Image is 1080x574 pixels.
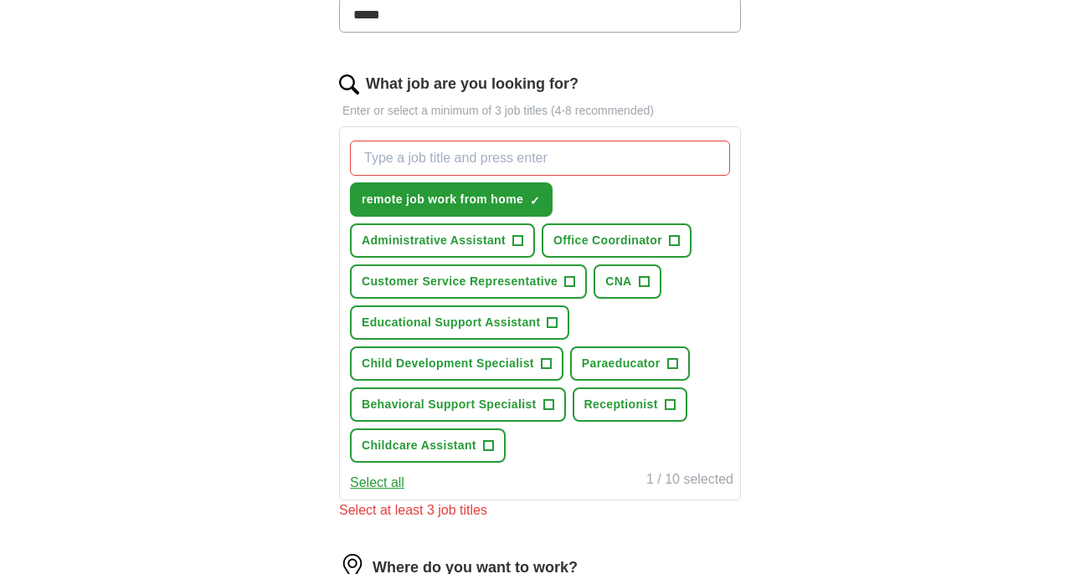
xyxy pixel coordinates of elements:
button: Paraeducator [570,346,690,381]
div: 1 / 10 selected [646,469,733,493]
label: What job are you looking for? [366,73,579,95]
img: search.png [339,74,359,95]
button: Administrative Assistant [350,223,535,258]
button: Office Coordinator [542,223,692,258]
span: Child Development Specialist [362,355,534,372]
button: Customer Service Representative [350,264,587,299]
button: Educational Support Assistant [350,305,569,340]
span: CNA [605,273,631,290]
span: Behavioral Support Specialist [362,396,537,413]
input: Type a job title and press enter [350,141,730,176]
button: Behavioral Support Specialist [350,387,566,422]
button: Childcare Assistant [350,428,506,463]
span: Office Coordinator [553,232,662,249]
span: remote job work from home [362,191,523,208]
button: remote job work from home✓ [350,182,553,217]
button: Select all [350,473,404,493]
span: Childcare Assistant [362,437,476,454]
span: Receptionist [584,396,658,413]
span: ✓ [530,194,540,208]
button: Child Development Specialist [350,346,563,381]
span: Customer Service Representative [362,273,558,290]
div: Select at least 3 job titles [339,500,741,520]
button: Receptionist [573,387,687,422]
p: Enter or select a minimum of 3 job titles (4-8 recommended) [339,102,741,120]
span: Educational Support Assistant [362,314,540,331]
span: Paraeducator [582,355,661,372]
button: CNA [594,264,661,299]
span: Administrative Assistant [362,232,506,249]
